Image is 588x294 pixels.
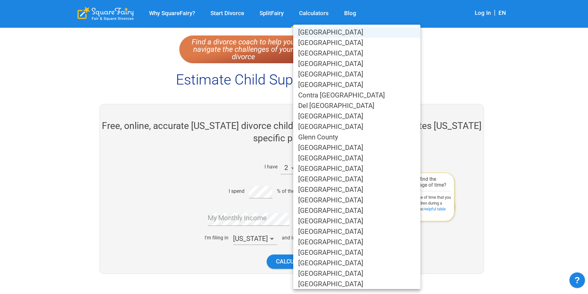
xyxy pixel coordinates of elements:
li: Glenn County [293,132,420,143]
li: [GEOGRAPHIC_DATA] [293,143,420,153]
li: [GEOGRAPHIC_DATA] [293,195,420,205]
li: [GEOGRAPHIC_DATA] [293,164,420,174]
li: [GEOGRAPHIC_DATA] [293,237,420,247]
li: Del [GEOGRAPHIC_DATA] [293,101,420,111]
li: [GEOGRAPHIC_DATA] [293,205,420,216]
li: [GEOGRAPHIC_DATA] [293,226,420,237]
li: [GEOGRAPHIC_DATA] [293,247,420,258]
iframe: JSD widget [566,269,588,294]
li: [GEOGRAPHIC_DATA] [293,153,420,164]
li: [GEOGRAPHIC_DATA] [293,216,420,226]
li: [GEOGRAPHIC_DATA] [293,111,420,122]
li: [GEOGRAPHIC_DATA] [293,80,420,90]
li: [GEOGRAPHIC_DATA] [293,268,420,279]
li: [GEOGRAPHIC_DATA] [293,69,420,80]
li: Contra [GEOGRAPHIC_DATA] [293,90,420,101]
li: [GEOGRAPHIC_DATA] [293,48,420,59]
li: [GEOGRAPHIC_DATA] [293,174,420,184]
li: [GEOGRAPHIC_DATA] [293,184,420,195]
li: [GEOGRAPHIC_DATA] [293,27,420,38]
li: [GEOGRAPHIC_DATA] [293,258,420,268]
li: [GEOGRAPHIC_DATA] [293,59,420,69]
li: [GEOGRAPHIC_DATA] [293,122,420,132]
li: [GEOGRAPHIC_DATA] [293,38,420,48]
li: [GEOGRAPHIC_DATA] [293,279,420,289]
